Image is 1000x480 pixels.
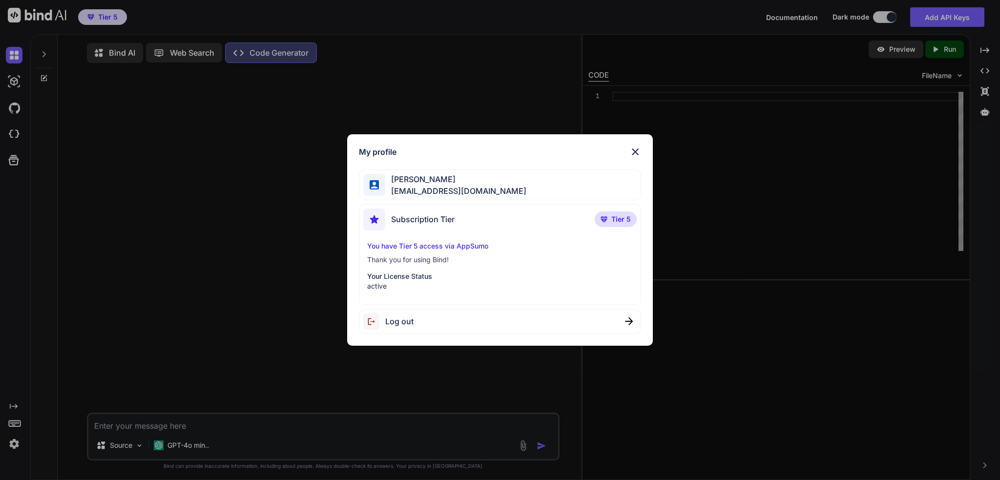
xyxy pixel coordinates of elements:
span: Log out [385,315,414,327]
img: profile [370,180,379,189]
p: Your License Status [367,271,633,281]
img: close [625,317,633,325]
p: You have Tier 5 access via AppSumo [367,241,633,251]
p: active [367,281,633,291]
img: logout [363,313,385,330]
span: Subscription Tier [391,213,455,225]
img: premium [601,216,607,222]
p: Thank you for using Bind! [367,255,633,265]
span: Tier 5 [611,214,631,224]
span: [PERSON_NAME] [385,173,526,185]
img: subscription [363,209,385,230]
span: [EMAIL_ADDRESS][DOMAIN_NAME] [385,185,526,197]
img: close [629,146,641,158]
h1: My profile [359,146,396,158]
